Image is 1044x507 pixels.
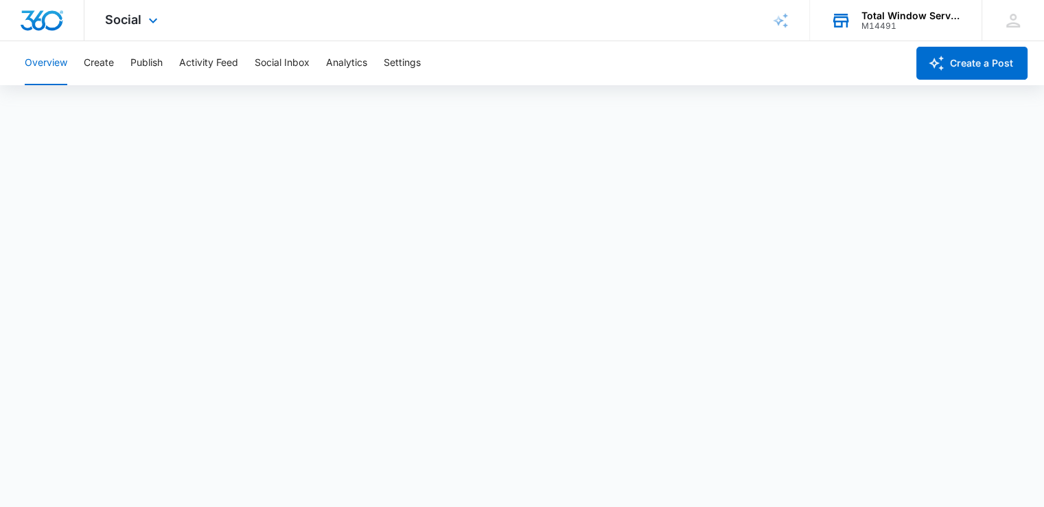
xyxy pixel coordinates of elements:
[130,41,163,85] button: Publish
[861,10,962,21] div: account name
[25,41,67,85] button: Overview
[179,41,238,85] button: Activity Feed
[861,21,962,31] div: account id
[255,41,310,85] button: Social Inbox
[84,41,114,85] button: Create
[105,12,141,27] span: Social
[384,41,421,85] button: Settings
[326,41,367,85] button: Analytics
[916,47,1028,80] button: Create a Post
